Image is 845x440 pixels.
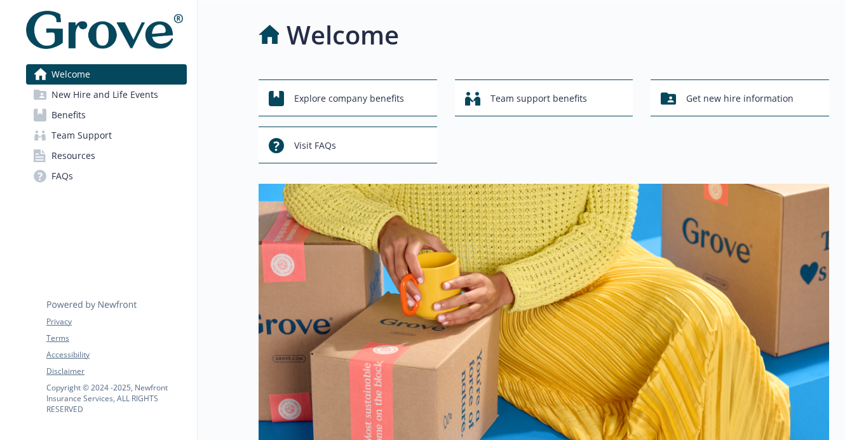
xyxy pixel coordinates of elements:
button: Visit FAQs [259,127,437,163]
span: Get new hire information [686,86,794,111]
a: Terms [46,333,186,344]
span: Team Support [51,125,112,146]
a: Disclaimer [46,366,186,377]
button: Get new hire information [651,79,829,116]
span: Resources [51,146,95,166]
a: Accessibility [46,349,186,361]
span: Team support benefits [490,86,587,111]
h1: Welcome [287,16,399,54]
a: New Hire and Life Events [26,85,187,105]
span: Welcome [51,64,90,85]
a: Team Support [26,125,187,146]
span: Visit FAQs [294,134,336,158]
button: Explore company benefits [259,79,437,116]
a: Resources [26,146,187,166]
span: FAQs [51,166,73,186]
span: Benefits [51,105,86,125]
button: Team support benefits [455,79,633,116]
span: New Hire and Life Events [51,85,158,105]
a: Welcome [26,64,187,85]
a: FAQs [26,166,187,186]
p: Copyright © 2024 - 2025 , Newfront Insurance Services, ALL RIGHTS RESERVED [46,382,186,415]
span: Explore company benefits [294,86,404,111]
a: Privacy [46,316,186,327]
a: Benefits [26,105,187,125]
